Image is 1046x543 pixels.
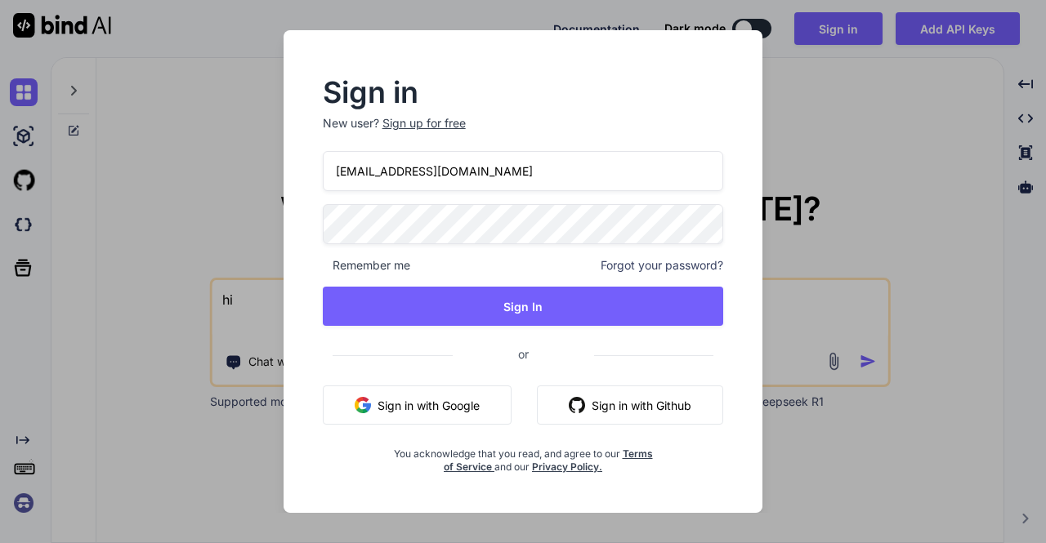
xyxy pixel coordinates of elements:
button: Sign In [323,287,724,326]
img: github [569,397,585,413]
span: Forgot your password? [601,257,723,274]
a: Terms of Service [444,447,653,473]
input: Login or Email [323,151,724,191]
span: Remember me [323,257,410,274]
p: New user? [323,115,724,151]
div: You acknowledge that you read, and agree to our and our [389,438,656,474]
img: google [355,397,371,413]
button: Sign in with Google [323,385,512,425]
div: Sign up for free [382,115,466,131]
button: Sign in with Github [537,385,723,425]
a: Privacy Policy. [532,461,602,473]
span: or [453,334,594,374]
h2: Sign in [323,79,724,105]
